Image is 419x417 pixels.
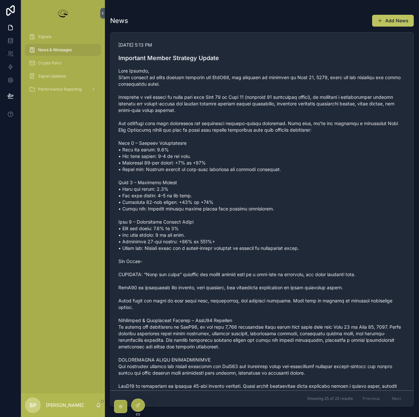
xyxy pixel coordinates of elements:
[25,70,101,82] a: Signal Updates
[38,87,82,92] span: Performance Reporting
[118,42,406,48] span: [DATE] 5:13 PM
[46,402,84,408] p: [PERSON_NAME]
[25,31,101,43] a: Signals
[38,34,51,39] span: Signals
[56,8,70,18] img: App logo
[38,60,61,66] span: Crypto Pairs
[110,16,128,25] h1: News
[25,83,101,95] a: Performance Reporting
[21,26,105,104] div: scrollable content
[118,54,406,62] h4: Important Member Strategy Update
[30,401,36,409] span: BP
[372,15,414,27] button: Add News
[25,44,101,56] a: News & Messages
[38,74,66,79] span: Signal Updates
[38,47,72,53] span: News & Messages
[25,57,101,69] a: Crypto Pairs
[307,396,353,401] span: Showing 25 of 25 results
